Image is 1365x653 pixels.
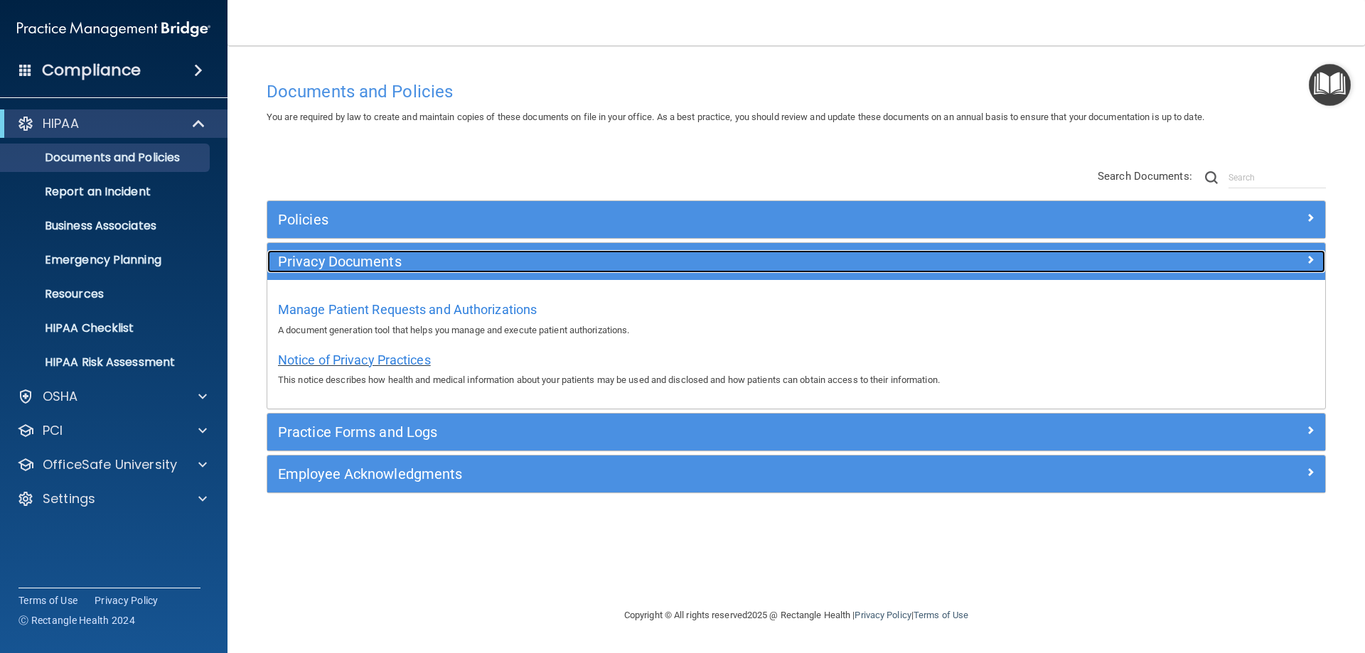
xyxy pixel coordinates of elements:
p: HIPAA Risk Assessment [9,355,203,369]
a: PCI [17,422,207,439]
a: Policies [278,208,1315,231]
a: Privacy Documents [278,250,1315,273]
p: A document generation tool that helps you manage and execute patient authorizations. [278,322,1315,339]
span: You are required by law to create and maintain copies of these documents on file in your office. ... [267,112,1204,122]
p: Business Associates [9,219,203,233]
a: HIPAA [17,115,206,132]
a: OSHA [17,388,207,405]
span: Notice of Privacy Practices [278,352,431,367]
input: Search [1228,167,1326,188]
a: Terms of Use [914,610,968,620]
div: Copyright © All rights reserved 2025 @ Rectangle Health | | [537,593,1056,638]
a: Privacy Policy [855,610,911,620]
p: PCI [43,422,63,439]
h5: Practice Forms and Logs [278,424,1050,440]
h4: Compliance [42,60,141,80]
p: Report an Incident [9,185,203,199]
h5: Privacy Documents [278,254,1050,269]
a: Employee Acknowledgments [278,463,1315,485]
span: Manage Patient Requests and Authorizations [278,302,537,317]
a: OfficeSafe University [17,456,207,473]
p: Resources [9,287,203,301]
a: Privacy Policy [95,593,159,608]
p: Emergency Planning [9,253,203,267]
img: PMB logo [17,15,210,43]
a: Settings [17,490,207,507]
p: HIPAA [43,115,79,132]
a: Manage Patient Requests and Authorizations [278,306,537,316]
a: Terms of Use [18,593,77,608]
h5: Policies [278,212,1050,227]
p: Documents and Policies [9,151,203,165]
span: Ⓒ Rectangle Health 2024 [18,613,135,627]
p: Settings [43,490,95,507]
h4: Documents and Policies [267,82,1326,101]
img: ic-search.3b580494.png [1205,171,1218,184]
a: Practice Forms and Logs [278,421,1315,443]
p: OSHA [43,388,78,405]
span: Search Documents: [1098,170,1192,183]
button: Open Resource Center [1309,64,1351,106]
h5: Employee Acknowledgments [278,466,1050,482]
p: OfficeSafe University [43,456,177,473]
p: This notice describes how health and medical information about your patients may be used and disc... [278,372,1315,389]
p: HIPAA Checklist [9,321,203,335]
